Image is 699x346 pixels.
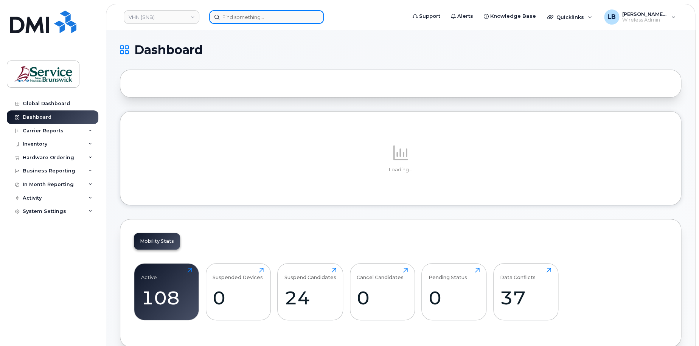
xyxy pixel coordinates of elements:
[284,268,336,316] a: Suspend Candidates24
[357,287,408,309] div: 0
[500,268,536,280] div: Data Conflicts
[429,268,467,280] div: Pending Status
[141,268,157,280] div: Active
[213,268,263,280] div: Suspended Devices
[141,268,192,316] a: Active108
[500,287,551,309] div: 37
[134,166,667,173] p: Loading...
[284,268,336,280] div: Suspend Candidates
[429,287,480,309] div: 0
[284,287,336,309] div: 24
[134,44,203,56] span: Dashboard
[213,268,264,316] a: Suspended Devices0
[141,287,192,309] div: 108
[500,268,551,316] a: Data Conflicts37
[357,268,408,316] a: Cancel Candidates0
[213,287,264,309] div: 0
[429,268,480,316] a: Pending Status0
[357,268,404,280] div: Cancel Candidates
